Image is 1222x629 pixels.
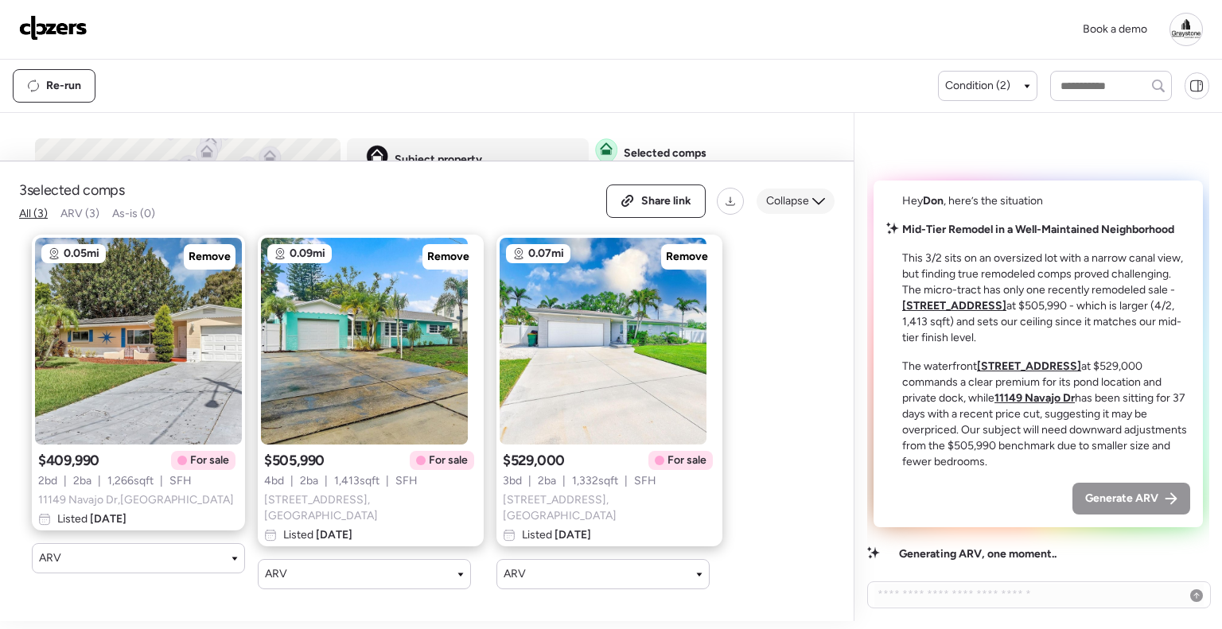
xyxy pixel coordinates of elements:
[39,550,61,566] span: ARV
[38,451,99,470] span: $409,990
[386,473,389,489] span: |
[429,452,468,468] span: For sale
[625,473,628,489] span: |
[562,473,566,489] span: |
[503,451,565,470] span: $529,000
[994,391,1075,405] a: 11149 Navajo Dr
[427,249,469,265] span: Remove
[60,207,99,220] span: ARV (3)
[38,473,57,489] span: 2 bd
[641,193,691,209] span: Share link
[572,473,618,489] span: 1,332 sqft
[395,473,418,489] span: SFH
[38,492,234,508] span: 11149 Navajo Dr , [GEOGRAPHIC_DATA]
[265,566,287,582] span: ARV
[19,181,125,200] span: 3 selected comps
[395,152,482,168] span: Subject property
[977,359,1081,373] a: [STREET_ADDRESS]
[945,78,1010,94] span: Condition (2)
[624,146,706,161] span: Selected comps
[46,78,81,94] span: Re-run
[1083,22,1147,36] span: Book a demo
[19,207,48,220] span: All (3)
[552,528,591,542] span: [DATE]
[325,473,328,489] span: |
[902,194,1043,208] span: Hey , here’s the situation
[313,528,352,542] span: [DATE]
[334,473,379,489] span: 1,413 sqft
[528,246,564,262] span: 0.07mi
[923,194,944,208] span: Don
[98,473,101,489] span: |
[88,512,126,526] span: [DATE]
[19,15,88,41] img: Logo
[666,249,708,265] span: Remove
[264,473,284,489] span: 4 bd
[504,566,526,582] span: ARV
[538,473,556,489] span: 2 ba
[112,207,155,220] span: As-is (0)
[902,299,1006,313] a: [STREET_ADDRESS]
[503,492,716,524] span: [STREET_ADDRESS] , [GEOGRAPHIC_DATA]
[902,250,1190,346] p: This 3/2 sits on an oversized lot with a narrow canal view, but finding true remodeled comps prov...
[264,451,325,470] span: $505,990
[283,527,352,543] span: Listed
[300,473,318,489] span: 2 ba
[64,246,99,262] span: 0.05mi
[73,473,91,489] span: 2 ba
[264,492,477,524] span: [STREET_ADDRESS] , [GEOGRAPHIC_DATA]
[528,473,531,489] span: |
[667,452,706,468] span: For sale
[902,359,1190,470] p: The waterfront at $529,000 commands a clear premium for its pond location and private dock, while...
[766,193,809,209] span: Collapse
[899,546,1057,562] span: Generating ARV, one moment..
[902,223,1174,236] strong: Mid-Tier Remodel in a Well-Maintained Neighborhood
[522,527,591,543] span: Listed
[64,473,67,489] span: |
[1085,491,1158,507] span: Generate ARV
[634,473,656,489] span: SFH
[503,473,522,489] span: 3 bd
[190,452,229,468] span: For sale
[160,473,163,489] span: |
[169,473,192,489] span: SFH
[189,249,231,265] span: Remove
[290,246,325,262] span: 0.09mi
[57,511,126,527] span: Listed
[290,473,294,489] span: |
[107,473,154,489] span: 1,266 sqft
